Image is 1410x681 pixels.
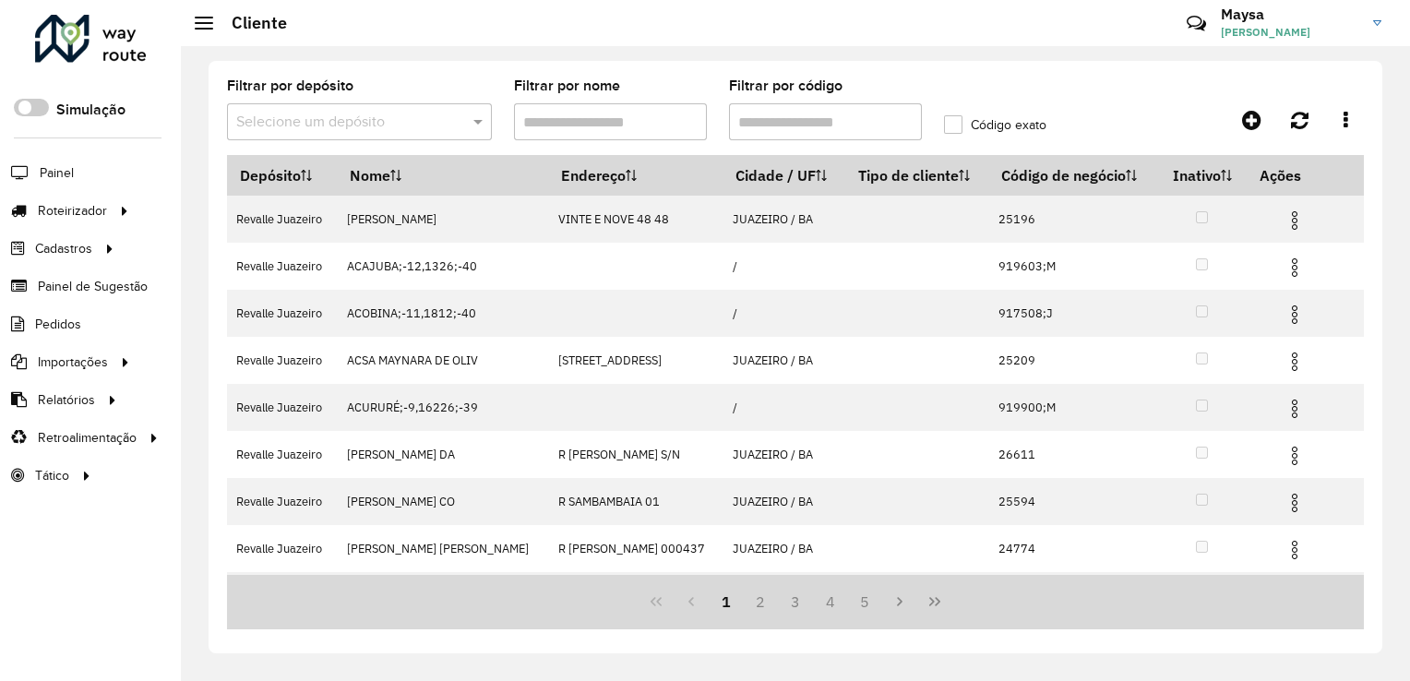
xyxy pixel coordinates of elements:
[227,196,337,243] td: Revalle Juazeiro
[38,277,148,296] span: Painel de Sugestão
[227,572,337,619] td: Revalle Juazeiro
[337,572,548,619] td: [PERSON_NAME]
[989,156,1158,196] th: Código de negócio
[709,584,744,619] button: 1
[989,431,1158,478] td: 26611
[56,99,125,121] label: Simulação
[514,75,620,97] label: Filtrar por nome
[743,584,778,619] button: 2
[723,384,845,431] td: /
[213,13,287,33] h2: Cliente
[729,75,842,97] label: Filtrar por código
[1247,156,1357,195] th: Ações
[723,337,845,384] td: JUAZEIRO / BA
[227,75,353,97] label: Filtrar por depósito
[723,290,845,337] td: /
[337,478,548,525] td: [PERSON_NAME] CO
[1177,4,1216,43] a: Contato Rápido
[989,478,1158,525] td: 25594
[227,431,337,478] td: Revalle Juazeiro
[989,384,1158,431] td: 919900;M
[38,201,107,221] span: Roteirizador
[723,156,845,196] th: Cidade / UF
[989,572,1158,619] td: 24037
[548,478,723,525] td: R SAMBAMBAIA 01
[723,572,845,619] td: JUAZEIRO / BA
[38,390,95,410] span: Relatórios
[944,115,1046,135] label: Código exato
[337,290,548,337] td: ACOBINA;-11,1812;-40
[337,431,548,478] td: [PERSON_NAME] DA
[227,525,337,572] td: Revalle Juazeiro
[723,196,845,243] td: JUAZEIRO / BA
[227,384,337,431] td: Revalle Juazeiro
[548,572,723,619] td: R 03 s/n
[548,525,723,572] td: R [PERSON_NAME] 000437
[337,156,548,196] th: Nome
[227,337,337,384] td: Revalle Juazeiro
[989,196,1158,243] td: 25196
[337,337,548,384] td: ACSA MAYNARA DE OLIV
[35,466,69,485] span: Tático
[917,584,952,619] button: Last Page
[227,156,337,196] th: Depósito
[337,525,548,572] td: [PERSON_NAME] [PERSON_NAME]
[38,352,108,372] span: Importações
[723,243,845,290] td: /
[882,584,917,619] button: Next Page
[35,239,92,258] span: Cadastros
[227,290,337,337] td: Revalle Juazeiro
[989,243,1158,290] td: 919603;M
[723,431,845,478] td: JUAZEIRO / BA
[227,243,337,290] td: Revalle Juazeiro
[813,584,848,619] button: 4
[1221,6,1359,23] h3: Maysa
[227,478,337,525] td: Revalle Juazeiro
[1221,24,1359,41] span: [PERSON_NAME]
[723,478,845,525] td: JUAZEIRO / BA
[35,315,81,334] span: Pedidos
[548,337,723,384] td: [STREET_ADDRESS]
[778,584,813,619] button: 3
[337,196,548,243] td: [PERSON_NAME]
[337,384,548,431] td: ACURURÉ;-9,16226;-39
[723,525,845,572] td: JUAZEIRO / BA
[548,196,723,243] td: VINTE E NOVE 48 48
[337,243,548,290] td: ACAJUBA;-12,1326;-40
[38,428,137,448] span: Retroalimentação
[40,163,74,183] span: Painel
[989,337,1158,384] td: 25209
[848,584,883,619] button: 5
[989,525,1158,572] td: 24774
[989,290,1158,337] td: 917508;J
[548,431,723,478] td: R [PERSON_NAME] S/N
[1158,156,1247,196] th: Inativo
[845,156,989,196] th: Tipo de cliente
[548,156,723,196] th: Endereço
